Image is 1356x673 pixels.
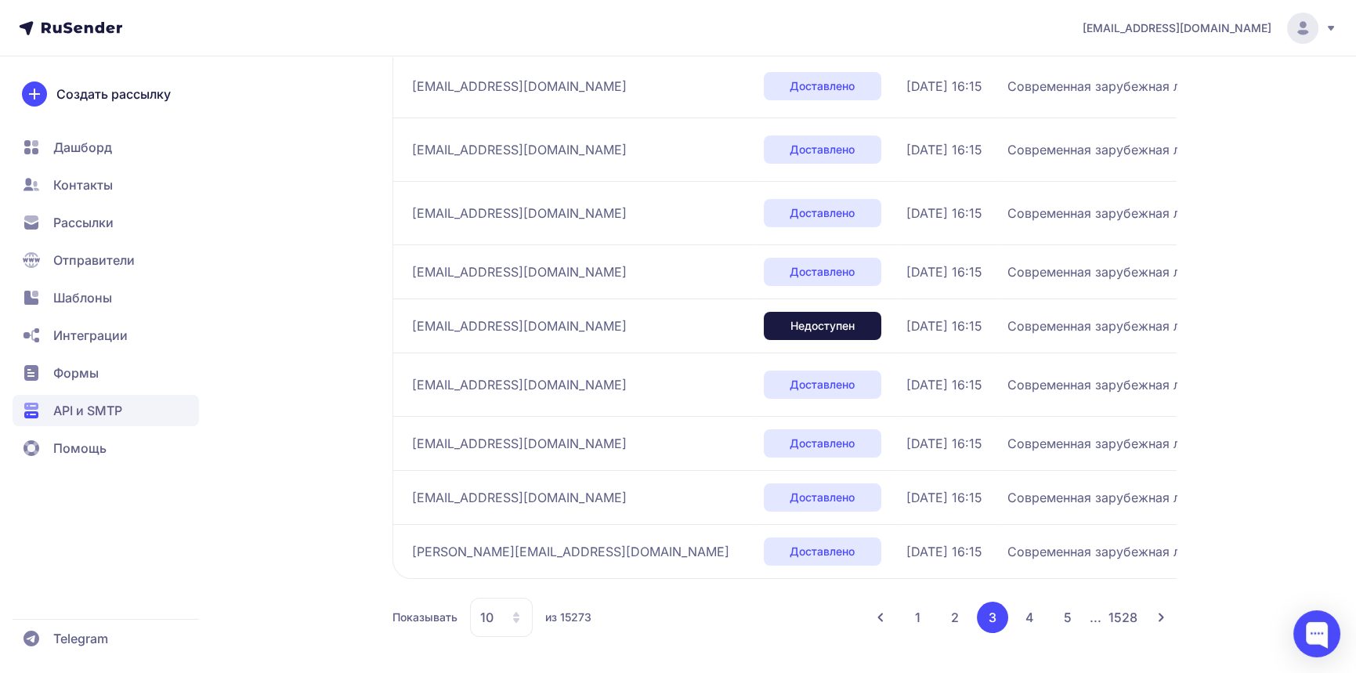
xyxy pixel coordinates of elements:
[53,175,113,194] span: Контакты
[412,375,627,394] span: [EMAIL_ADDRESS][DOMAIN_NAME]
[939,602,971,633] button: 2
[412,434,627,453] span: [EMAIL_ADDRESS][DOMAIN_NAME]
[1014,602,1046,633] button: 4
[977,602,1008,633] button: 3
[392,610,457,625] span: Показывать
[906,204,982,223] span: [DATE] 16:15
[790,490,855,505] span: Доставлено
[480,608,494,627] span: 10
[790,318,855,334] span: Недоступен
[53,213,114,232] span: Рассылки
[53,401,122,420] span: API и SMTP
[790,142,855,157] span: Доставлено
[906,488,982,507] span: [DATE] 16:15
[906,140,982,159] span: [DATE] 16:15
[412,140,627,159] span: [EMAIL_ADDRESS][DOMAIN_NAME]
[790,205,855,221] span: Доставлено
[906,262,982,281] span: [DATE] 16:15
[790,377,855,393] span: Доставлено
[902,602,933,633] button: 1
[545,610,591,625] span: из 15273
[53,439,107,458] span: Помощь
[412,488,627,507] span: [EMAIL_ADDRESS][DOMAIN_NAME]
[53,138,112,157] span: Дашборд
[53,288,112,307] span: Шаблоны
[906,434,982,453] span: [DATE] 16:15
[790,544,855,559] span: Доставлено
[1083,20,1271,36] span: [EMAIL_ADDRESS][DOMAIN_NAME]
[790,436,855,451] span: Доставлено
[56,85,171,103] span: Создать рассылку
[412,77,627,96] span: [EMAIL_ADDRESS][DOMAIN_NAME]
[1108,602,1139,633] button: 1528
[906,542,982,561] span: [DATE] 16:15
[412,542,729,561] span: [PERSON_NAME][EMAIL_ADDRESS][DOMAIN_NAME]
[790,78,855,94] span: Доставлено
[412,262,627,281] span: [EMAIL_ADDRESS][DOMAIN_NAME]
[906,77,982,96] span: [DATE] 16:15
[412,204,627,223] span: [EMAIL_ADDRESS][DOMAIN_NAME]
[1052,602,1083,633] button: 5
[53,326,128,345] span: Интеграции
[790,264,855,280] span: Доставлено
[412,317,627,335] span: [EMAIL_ADDRESS][DOMAIN_NAME]
[1090,610,1101,625] span: ...
[53,629,108,648] span: Telegram
[906,317,982,335] span: [DATE] 16:15
[53,251,135,270] span: Отправители
[13,623,199,654] a: Telegram
[906,375,982,394] span: [DATE] 16:15
[53,364,99,382] span: Формы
